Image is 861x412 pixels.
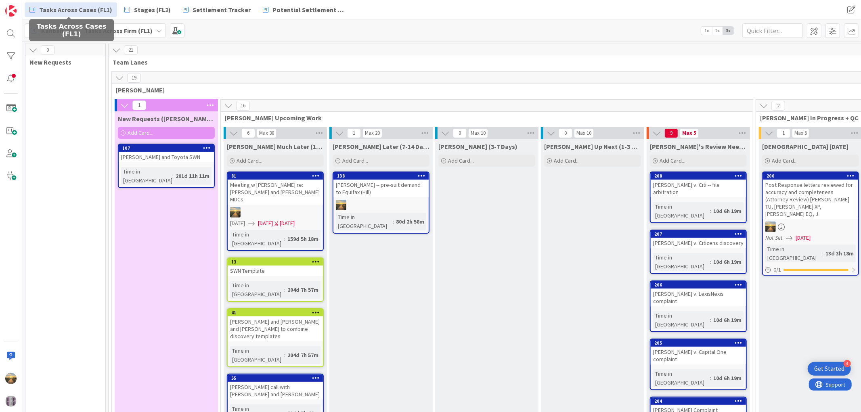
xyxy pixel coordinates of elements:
span: Potential Settlement (Discussions) [272,5,346,15]
span: 1 [132,100,146,110]
span: New Requests (Adam Inbox) [118,115,215,123]
a: 205[PERSON_NAME] v. Capital One complaintTime in [GEOGRAPHIC_DATA]:10d 6h 19m [650,339,747,390]
span: 19 [127,73,141,83]
div: 107 [122,145,214,151]
div: 107[PERSON_NAME] and Toyota SWN [119,144,214,162]
span: Support [17,1,37,11]
div: Meeting w [PERSON_NAME] re: [PERSON_NAME] and [PERSON_NAME] MDCs [228,180,323,205]
span: 9 [664,128,678,138]
div: 13 [231,259,323,265]
span: : [172,171,174,180]
span: : [710,257,711,266]
div: [PERSON_NAME] and Toyota SWN [119,152,214,162]
span: Stages (FL2) [134,5,171,15]
div: 201d 11h 11m [174,171,212,180]
div: 41 [231,310,323,316]
div: SWN Template [228,266,323,276]
span: : [393,217,394,226]
div: Time in [GEOGRAPHIC_DATA] [653,202,710,220]
a: 138[PERSON_NAME] -- pre-suit demand to Equifax (Hill)ASTime in [GEOGRAPHIC_DATA]:80d 2h 58m [333,171,429,234]
span: Add Card... [448,157,474,164]
span: Adam Soon (3-7 Days) [438,142,517,151]
span: [DATE] [258,219,273,228]
a: 207[PERSON_NAME] v. Citizens discoveryTime in [GEOGRAPHIC_DATA]:10d 6h 19m [650,230,747,274]
div: 81 [228,172,323,180]
a: 208[PERSON_NAME] v. Citi -- file arbitrationTime in [GEOGRAPHIC_DATA]:10d 6h 19m [650,171,747,223]
i: Not Set [765,234,783,241]
div: [PERSON_NAME] v. Capital One complaint [651,347,746,364]
span: 2x [712,27,723,35]
div: Time in [GEOGRAPHIC_DATA] [653,311,710,329]
div: 10d 6h 19m [711,257,744,266]
span: 6 [241,128,255,138]
div: AS [228,207,323,218]
a: 81Meeting w [PERSON_NAME] re: [PERSON_NAME] and [PERSON_NAME] MDCsAS[DATE][DATE][DATE]Time in [GE... [227,171,324,251]
div: [PERSON_NAME] v. LexisNexis complaint [651,289,746,306]
div: 55 [228,374,323,382]
div: [DATE] [280,219,295,228]
img: AS [230,207,241,218]
div: 204d 7h 57m [285,351,321,360]
div: 138 [333,172,429,180]
span: : [284,285,285,294]
span: [DATE] [230,219,245,228]
div: 13d 3h 18m [823,249,856,258]
img: AS [336,200,346,210]
span: Add Card... [772,157,798,164]
span: : [710,316,711,324]
a: Tasks Across Cases (FL1) [25,2,117,17]
span: 0 [453,128,467,138]
div: 207[PERSON_NAME] v. Citizens discovery [651,230,746,248]
div: 13 [228,258,323,266]
span: : [710,207,711,215]
span: Add Card... [237,157,262,164]
div: Time in [GEOGRAPHIC_DATA] [121,167,172,185]
div: Max 10 [471,131,486,135]
span: 1 [347,128,361,138]
div: 204 [651,397,746,405]
div: 159d 5h 18m [285,234,321,243]
div: 41 [228,309,323,316]
div: Max 5 [794,131,807,135]
span: Adam's Review Needed (Urgent / Quick) [650,142,747,151]
div: 208 [651,172,746,180]
div: Time in [GEOGRAPHIC_DATA] [653,253,710,271]
div: 10d 6h 19m [711,207,744,215]
div: Post Response letters reviewed for accuracy and completeness (Attorney Review) [PERSON_NAME] TU, ... [763,180,858,219]
div: AS [763,222,858,232]
a: 13SWN TemplateTime in [GEOGRAPHIC_DATA]:204d 7h 57m [227,257,324,302]
span: Tasks Across Cases (FL1) [39,5,112,15]
div: 80d 2h 58m [394,217,426,226]
img: avatar [5,395,17,407]
h5: Tasks Across Cases (FL1) [32,23,111,38]
div: Max 30 [259,131,274,135]
a: 107[PERSON_NAME] and Toyota SWNTime in [GEOGRAPHIC_DATA]:201d 11h 11m [118,144,215,188]
img: Visit kanbanzone.com [5,5,17,17]
span: 0 [559,128,572,138]
span: 1x [701,27,712,35]
span: : [822,249,823,258]
div: Time in [GEOGRAPHIC_DATA] [230,346,284,364]
a: 200Post Response letters reviewed for accuracy and completeness (Attorney Review) [PERSON_NAME] T... [762,171,859,276]
a: Potential Settlement (Discussions) [258,2,351,17]
span: 0 [41,45,54,55]
span: Adam Upcoming Work [225,114,743,122]
div: Get Started [814,365,844,373]
div: Time in [GEOGRAPHIC_DATA] [230,230,284,248]
div: 206 [651,281,746,289]
div: 55 [231,375,323,381]
div: Time in [GEOGRAPHIC_DATA] [336,213,393,230]
div: 55[PERSON_NAME] call with [PERSON_NAME] and [PERSON_NAME] [228,374,323,399]
div: 207 [651,230,746,238]
span: Add Card... [342,157,368,164]
span: 3x [723,27,734,35]
span: : [284,351,285,360]
span: Adam Today [762,142,848,151]
div: 138[PERSON_NAME] -- pre-suit demand to Equifax (Hill) [333,172,429,197]
span: 0 / 1 [773,266,781,274]
div: 207 [654,231,746,237]
span: 1 [777,128,790,138]
span: Add Card... [128,129,153,136]
div: 4 [844,360,851,367]
a: Settlement Tracker [178,2,256,17]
